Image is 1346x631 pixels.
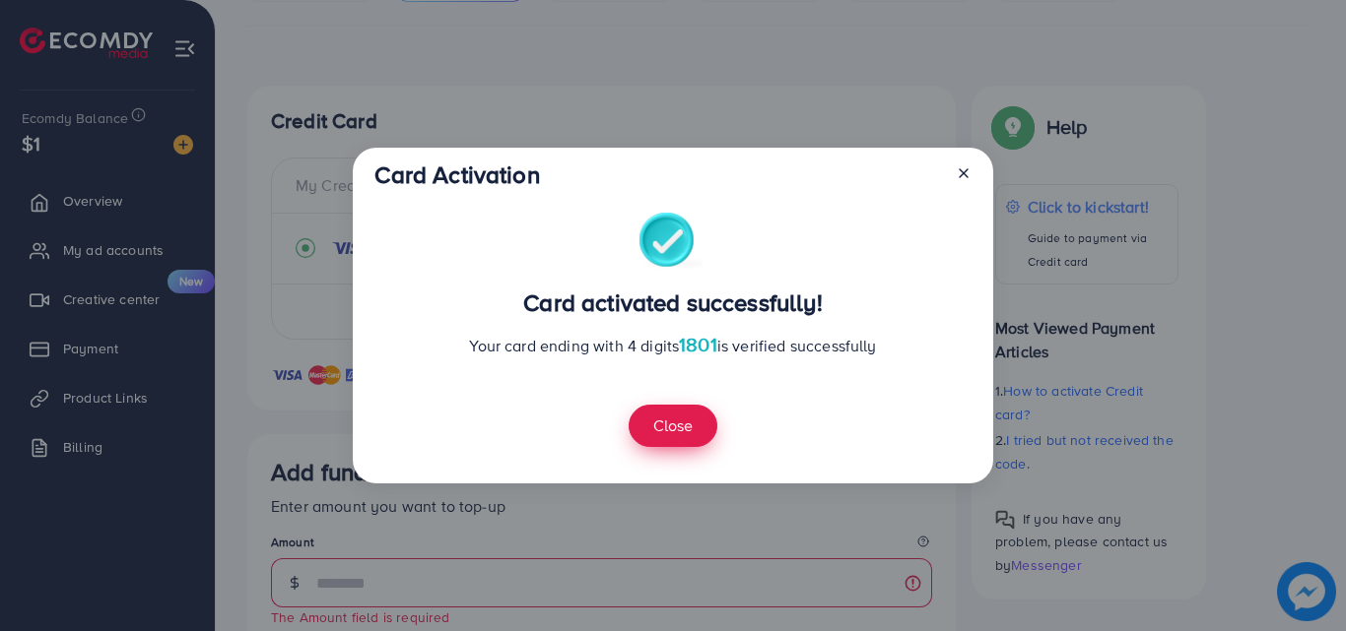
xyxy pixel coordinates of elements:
span: 1801 [679,330,717,358]
h3: Card activated successfully! [374,288,971,317]
h3: Card Activation [374,160,539,189]
img: success [639,213,708,273]
button: Close [629,405,717,447]
p: Your card ending with 4 digits is verified successfully [374,333,971,357]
